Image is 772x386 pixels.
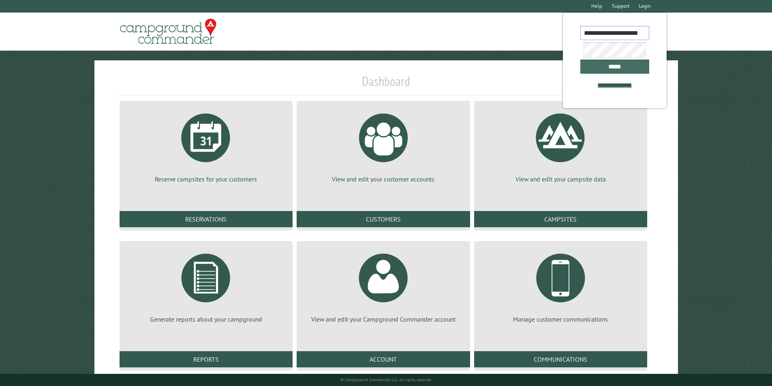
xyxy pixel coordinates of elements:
p: Reserve campsites for your customers [129,175,283,183]
a: Manage customer communications [484,247,637,324]
p: View and edit your campsite data [484,175,637,183]
p: Generate reports about your campground [129,315,283,324]
a: View and edit your Campground Commander account [306,247,460,324]
a: Reports [120,351,293,367]
p: View and edit your Campground Commander account [306,315,460,324]
a: Campsites [474,211,647,227]
h1: Dashboard [118,73,655,96]
a: Reservations [120,211,293,227]
img: Campground Commander [118,16,219,47]
a: Reserve campsites for your customers [129,107,283,183]
a: Communications [474,351,647,367]
a: Customers [297,211,470,227]
a: Account [297,351,470,367]
p: View and edit your customer accounts [306,175,460,183]
p: Manage customer communications [484,315,637,324]
a: View and edit your customer accounts [306,107,460,183]
a: Generate reports about your campground [129,247,283,324]
a: View and edit your campsite data [484,107,637,183]
small: © Campground Commander LLC. All rights reserved. [340,377,432,382]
